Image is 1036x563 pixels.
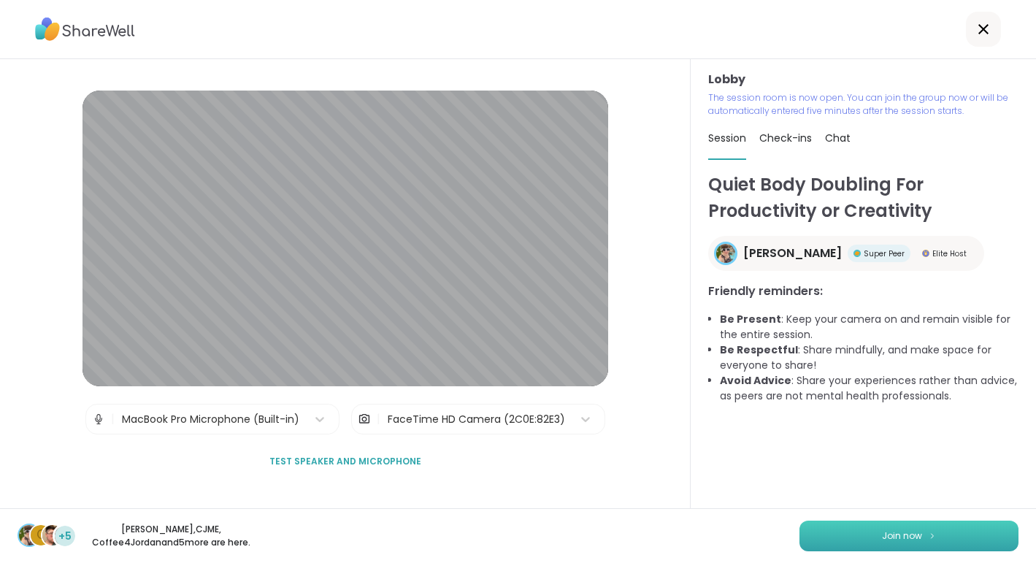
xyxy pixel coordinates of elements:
span: Elite Host [932,248,967,259]
span: C [37,526,46,545]
span: +5 [58,529,72,544]
img: Elite Host [922,250,929,257]
h3: Lobby [708,71,1018,88]
img: Camera [358,405,371,434]
p: The session room is now open. You can join the group now or will be automatically entered five mi... [708,91,1018,118]
h3: Friendly reminders: [708,283,1018,300]
b: Be Respectful [720,342,798,357]
b: Avoid Advice [720,373,791,388]
img: Coffee4Jordan [42,525,63,545]
div: MacBook Pro Microphone (Built-in) [122,412,299,427]
a: Adrienne_QueenOfTheDawn[PERSON_NAME]Super PeerSuper PeerElite HostElite Host [708,236,984,271]
span: Chat [825,131,851,145]
li: : Share mindfully, and make space for everyone to share! [720,342,1018,373]
img: Microphone [92,405,105,434]
span: [PERSON_NAME] [743,245,842,262]
span: Join now [882,529,922,543]
img: ShareWell Logomark [928,532,937,540]
button: Test speaker and microphone [264,446,427,477]
span: | [377,405,380,434]
li: : Keep your camera on and remain visible for the entire session. [720,312,1018,342]
span: Check-ins [759,131,812,145]
div: FaceTime HD Camera (2C0E:82E3) [388,412,565,427]
span: Super Peer [864,248,905,259]
img: Super Peer [853,250,861,257]
img: ShareWell Logo [35,12,135,46]
img: Adrienne_QueenOfTheDawn [19,525,39,545]
span: | [111,405,115,434]
b: Be Present [720,312,781,326]
span: Session [708,131,746,145]
button: Join now [799,521,1018,551]
span: Test speaker and microphone [269,455,421,468]
p: [PERSON_NAME] , CJME , Coffee4Jordan and 5 more are here. [89,523,253,549]
h1: Quiet Body Doubling For Productivity or Creativity [708,172,1018,224]
img: Adrienne_QueenOfTheDawn [716,244,735,263]
li: : Share your experiences rather than advice, as peers are not mental health professionals. [720,373,1018,404]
